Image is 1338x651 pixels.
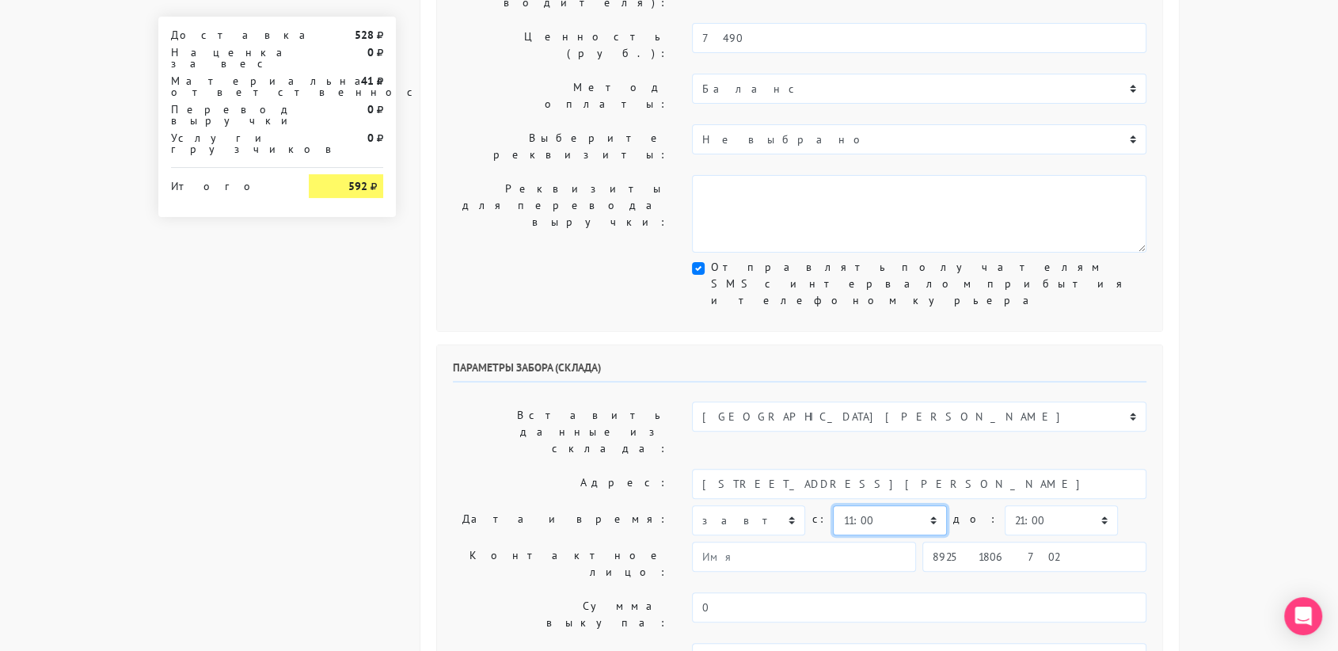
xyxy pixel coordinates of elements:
label: Сумма выкупа: [441,592,680,637]
strong: 0 [367,131,374,145]
div: Доставка [159,29,297,40]
label: Дата и время: [441,505,680,535]
label: Отправлять получателям SMS с интервалом прибытия и телефоном курьера [711,259,1146,309]
div: Перевод выручки [159,104,297,126]
div: Open Intercom Messenger [1284,597,1322,635]
input: Имя [692,542,916,572]
label: до: [953,505,998,533]
strong: 41 [361,74,374,88]
div: Наценка за вес [159,47,297,69]
label: Реквизиты для перевода выручки: [441,175,680,253]
input: Телефон [922,542,1146,572]
label: Выберите реквизиты: [441,124,680,169]
strong: 0 [367,45,374,59]
label: Ценность (руб.): [441,23,680,67]
label: Метод оплаты: [441,74,680,118]
div: Итого [171,174,285,192]
label: c: [812,505,827,533]
label: Вставить данные из склада: [441,402,680,463]
strong: 0 [367,102,374,116]
strong: 592 [348,179,367,193]
label: Адрес: [441,469,680,499]
h6: Параметры забора (склада) [453,361,1146,383]
label: Контактное лицо: [441,542,680,586]
div: Материальная ответственность [159,75,297,97]
div: Услуги грузчиков [159,132,297,154]
strong: 528 [355,28,374,42]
